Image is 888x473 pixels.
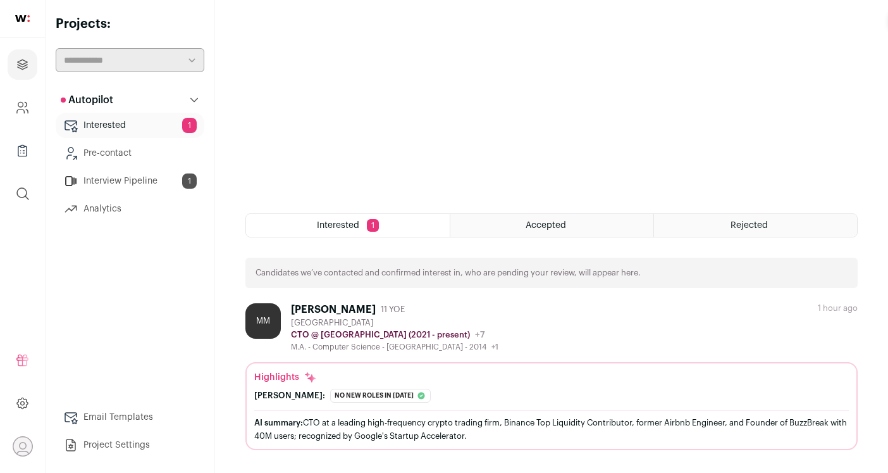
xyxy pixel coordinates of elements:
[56,405,204,430] a: Email Templates
[330,389,431,403] div: No new roles in [DATE]
[256,268,641,278] p: Candidates we’ve contacted and confirmed interest in, who are pending your review, will appear here.
[8,92,37,123] a: Company and ATS Settings
[15,15,30,22] img: wellfound-shorthand-0d5821cbd27db2630d0214b213865d53afaa358527fdda9d0ea32b1df1b89c2c.svg
[56,168,204,194] a: Interview Pipeline1
[254,416,849,443] div: CTO at a leading high-frequency crypto trading firm, Binance Top Liquidity Contributor, former Ai...
[731,221,768,230] span: Rejected
[182,173,197,189] span: 1
[291,303,376,316] div: [PERSON_NAME]
[450,214,653,237] a: Accepted
[475,331,485,339] span: +7
[245,303,281,339] div: MM
[56,141,204,166] a: Pre-contact
[56,87,204,113] button: Autopilot
[291,318,498,328] div: [GEOGRAPHIC_DATA]
[291,330,470,340] p: CTO @ [GEOGRAPHIC_DATA] (2021 - present)
[182,118,197,133] span: 1
[56,113,204,138] a: Interested1
[8,136,37,166] a: Company Lists
[254,371,317,384] div: Highlights
[818,303,858,313] div: 1 hour ago
[254,419,303,427] span: AI summary:
[56,15,204,33] h2: Projects:
[61,92,113,108] p: Autopilot
[56,432,204,458] a: Project Settings
[8,49,37,80] a: Projects
[491,343,498,351] span: +1
[381,305,405,315] span: 11 YOE
[56,196,204,222] a: Analytics
[245,303,858,450] a: MM [PERSON_NAME] 11 YOE [GEOGRAPHIC_DATA] CTO @ [GEOGRAPHIC_DATA] (2021 - present) +7 M.A. - Comp...
[526,221,566,230] span: Accepted
[291,342,498,352] div: M.A. - Computer Science - [GEOGRAPHIC_DATA] - 2014
[654,214,857,237] a: Rejected
[13,436,33,457] button: Open dropdown
[254,391,325,401] div: [PERSON_NAME]:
